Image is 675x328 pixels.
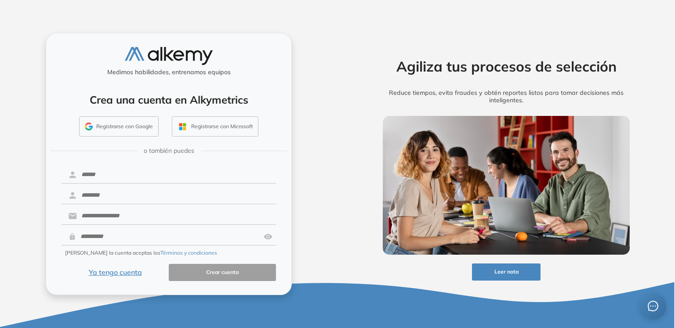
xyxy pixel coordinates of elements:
h5: Medimos habilidades, entrenamos equipos [50,68,288,76]
h2: Agiliza tus procesos de selección [369,58,643,75]
img: GMAIL_ICON [85,123,93,130]
span: message [647,300,659,312]
img: OUTLOOK_ICON [178,122,188,132]
span: o también puedes [144,146,194,155]
h5: Reduce tiempos, evita fraudes y obtén reportes listos para tomar decisiones más inteligentes. [369,89,643,104]
img: img-more-info [383,116,630,255]
img: logo-alkemy [125,47,213,65]
button: Leer nota [472,263,541,281]
button: Términos y condiciones [160,249,217,257]
button: Registrarse con Google [79,116,159,137]
h4: Crea una cuenta en Alkymetrics [58,94,280,106]
img: asd [264,228,272,245]
button: Registrarse con Microsoft [172,116,258,137]
button: Ya tengo cuenta [62,264,169,281]
button: Crear cuenta [169,264,276,281]
span: [PERSON_NAME] la cuenta aceptas los [65,249,217,257]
